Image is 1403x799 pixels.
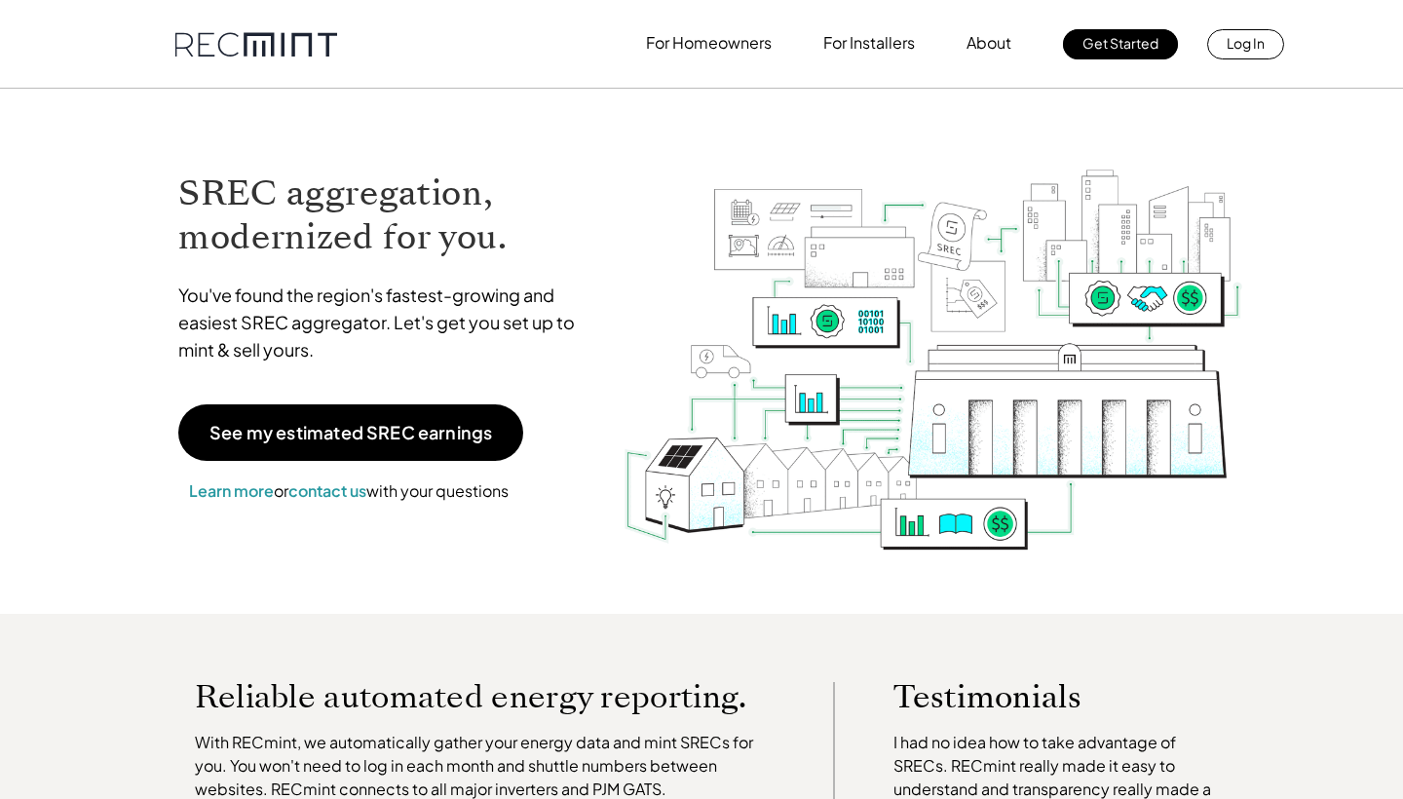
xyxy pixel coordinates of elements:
p: Testimonials [893,682,1184,711]
a: Get Started [1063,29,1178,59]
p: or with your questions [178,478,519,504]
p: About [967,29,1011,57]
a: Log In [1207,29,1284,59]
p: You've found the region's fastest-growing and easiest SREC aggregator. Let's get you set up to mi... [178,282,593,363]
p: For Installers [823,29,915,57]
h1: SREC aggregation, modernized for you. [178,171,593,259]
p: For Homeowners [646,29,772,57]
p: Reliable automated energy reporting. [195,682,776,711]
p: Log In [1227,29,1265,57]
p: Get Started [1082,29,1158,57]
a: contact us [288,480,366,501]
a: Learn more [189,480,274,501]
img: RECmint value cycle [623,118,1244,555]
a: See my estimated SREC earnings [178,404,523,461]
p: See my estimated SREC earnings [209,424,492,441]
